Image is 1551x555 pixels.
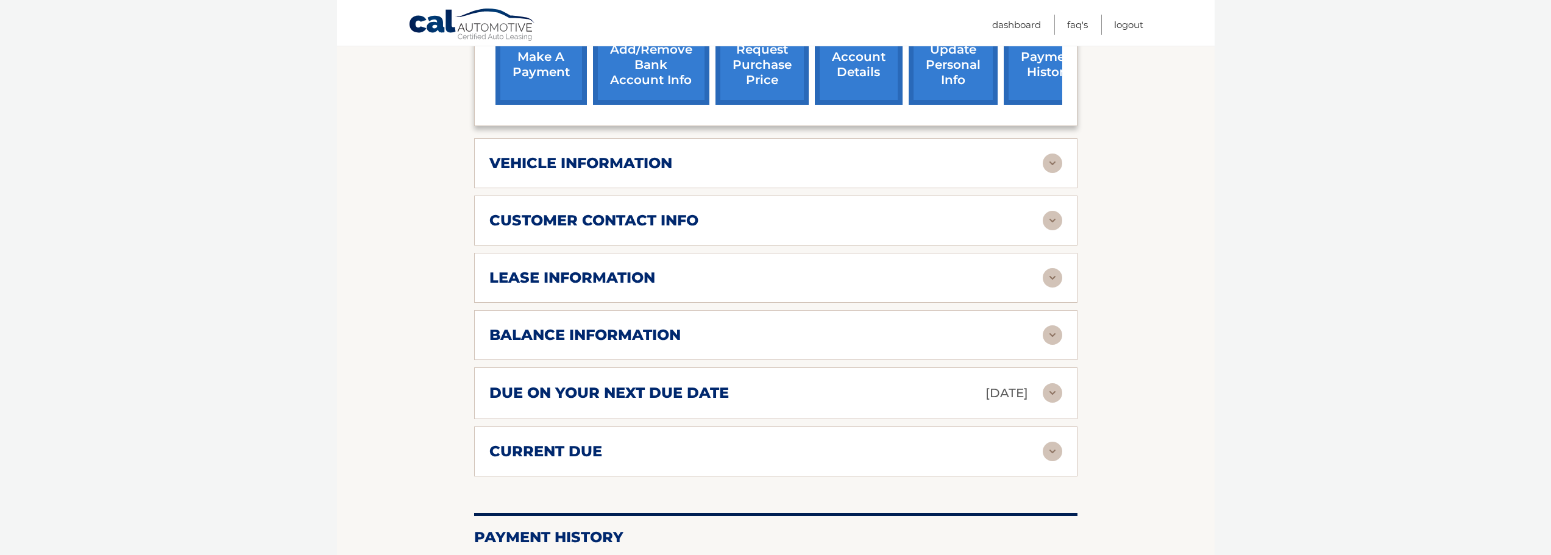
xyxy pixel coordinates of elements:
a: Cal Automotive [408,8,536,43]
h2: due on your next due date [489,384,729,402]
h2: customer contact info [489,211,698,230]
h2: balance information [489,326,681,344]
a: Logout [1114,15,1143,35]
h2: current due [489,442,602,461]
a: request purchase price [715,25,809,105]
img: accordion-rest.svg [1043,268,1062,288]
p: [DATE] [985,383,1028,404]
img: accordion-rest.svg [1043,442,1062,461]
img: accordion-rest.svg [1043,383,1062,403]
h2: lease information [489,269,655,287]
img: accordion-rest.svg [1043,154,1062,173]
img: accordion-rest.svg [1043,325,1062,345]
img: accordion-rest.svg [1043,211,1062,230]
a: payment history [1004,25,1095,105]
h2: Payment History [474,528,1077,546]
a: Dashboard [992,15,1041,35]
a: Add/Remove bank account info [593,25,709,105]
a: account details [815,25,903,105]
a: update personal info [909,25,998,105]
a: FAQ's [1067,15,1088,35]
h2: vehicle information [489,154,672,172]
a: make a payment [495,25,587,105]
